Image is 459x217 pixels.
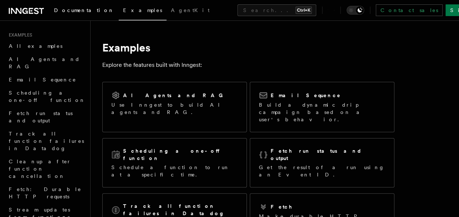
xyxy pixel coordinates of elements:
[9,186,81,199] span: Fetch: Durable HTTP requests
[271,92,341,99] h2: Email Sequence
[119,2,167,20] a: Examples
[259,164,385,178] p: Get the result of a run using an Event ID.
[6,39,86,53] a: All examples
[102,41,394,54] h1: Examples
[9,131,84,151] span: Track all function failures in Datadog
[295,7,312,14] kbd: Ctrl+K
[102,60,394,70] p: Explore the features built with Inngest:
[9,90,85,103] span: Scheduling a one-off function
[6,127,86,155] a: Track all function failures in Datadog
[259,101,385,123] p: Build a dynamic drip campaign based on a user's behavior.
[237,4,316,16] button: Search...Ctrl+K
[6,53,86,73] a: AI Agents and RAG
[6,107,86,127] a: Fetch run status and output
[102,82,247,132] a: AI Agents and RAGUse Inngest to build AI agents and RAG.
[54,7,114,13] span: Documentation
[9,110,73,123] span: Fetch run status and output
[250,138,394,187] a: Fetch run status and outputGet the result of a run using an Event ID.
[123,202,238,217] h2: Track all function failures in Datadog
[123,147,238,162] h2: Scheduling a one-off function
[167,2,214,20] a: AgentKit
[6,183,86,203] a: Fetch: Durable HTTP requests
[50,2,119,20] a: Documentation
[171,7,210,13] span: AgentKit
[123,92,227,99] h2: AI Agents and RAG
[376,4,443,16] a: Contact sales
[9,77,76,83] span: Email Sequence
[9,56,80,69] span: AI Agents and RAG
[9,43,62,49] span: All examples
[6,73,86,86] a: Email Sequence
[6,155,86,183] a: Cleanup after function cancellation
[271,203,293,210] h2: Fetch
[271,147,385,162] h2: Fetch run status and output
[347,6,364,15] button: Toggle dark mode
[9,159,71,179] span: Cleanup after function cancellation
[111,164,238,178] p: Schedule a function to run at a specific time.
[6,86,86,107] a: Scheduling a one-off function
[102,138,247,187] a: Scheduling a one-off functionSchedule a function to run at a specific time.
[250,82,394,132] a: Email SequenceBuild a dynamic drip campaign based on a user's behavior.
[6,32,32,38] span: Examples
[111,101,238,116] p: Use Inngest to build AI agents and RAG.
[123,7,162,13] span: Examples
